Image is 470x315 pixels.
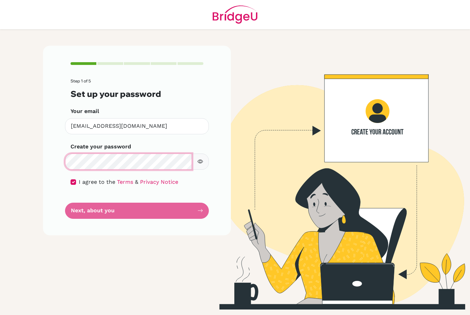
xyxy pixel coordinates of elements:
[135,179,138,185] span: &
[117,179,133,185] a: Terms
[65,118,209,134] input: Insert your email*
[71,143,131,151] label: Create your password
[71,89,203,99] h3: Set up your password
[71,107,99,115] label: Your email
[71,78,91,83] span: Step 1 of 5
[140,179,178,185] a: Privacy Notice
[79,179,115,185] span: I agree to the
